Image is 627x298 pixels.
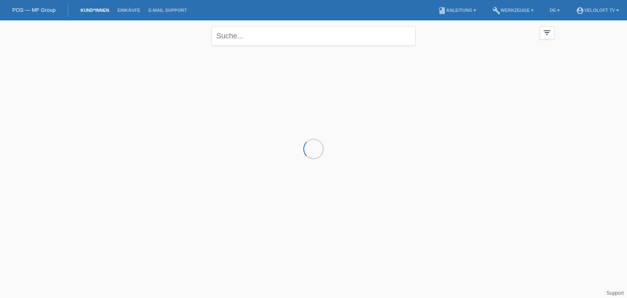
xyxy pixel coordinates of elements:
i: account_circle [576,7,584,15]
a: Einkäufe [113,8,144,13]
a: E-Mail Support [145,8,191,13]
a: POS — MF Group [12,7,56,13]
a: Support [607,290,624,296]
a: bookAnleitung ▾ [434,8,480,13]
i: filter_list [543,28,551,37]
a: buildWerkzeuge ▾ [488,8,538,13]
a: account_circleVeloLoft TV ▾ [572,8,623,13]
i: book [438,7,446,15]
a: Kund*innen [76,8,113,13]
i: build [492,7,500,15]
a: DE ▾ [546,8,564,13]
input: Suche... [211,27,416,46]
